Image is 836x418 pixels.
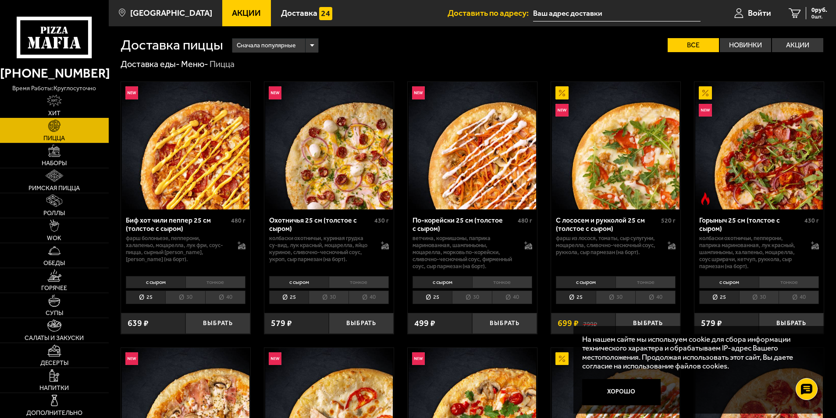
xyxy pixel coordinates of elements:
span: 0 шт. [811,14,827,19]
img: По-корейски 25 см (толстое с сыром) [409,82,536,209]
p: На нашем сайте мы используем cookie для сбора информации технического характера и обрабатываем IP... [582,335,810,371]
li: 30 [452,290,492,304]
li: с сыром [556,276,615,288]
span: 520 г [661,217,676,224]
img: Акционный [555,352,569,365]
img: Новинка [412,86,425,99]
li: тонкое [185,276,245,288]
span: Супы [46,310,63,316]
li: 30 [309,290,349,304]
a: НовинкаОхотничья 25 см (толстое с сыром) [264,82,394,209]
span: 699 ₽ [558,319,579,328]
img: Новинка [412,352,425,365]
div: Горыныч 25 см (толстое с сыром) [699,216,802,233]
a: Меню- [181,59,208,69]
li: тонкое [329,276,389,288]
p: колбаски охотничьи, куриная грудка су-вид, лук красный, моцарелла, яйцо куриное, сливочно-чесночн... [269,235,373,263]
img: Акционный [555,86,569,99]
span: 430 г [804,217,819,224]
span: 639 ₽ [128,319,149,328]
img: Горыныч 25 см (толстое с сыром) [695,82,823,209]
span: Хит [48,110,60,117]
label: Новинки [720,38,771,52]
span: Пицца [43,135,65,142]
li: 25 [699,290,739,304]
li: 40 [492,290,532,304]
img: Новинка [699,104,712,117]
span: Сначала популярные [237,37,295,54]
span: 480 г [518,217,532,224]
button: Выбрать [185,313,250,334]
li: 40 [779,290,819,304]
li: с сыром [269,276,329,288]
img: 15daf4d41897b9f0e9f617042186c801.svg [319,7,332,20]
li: 25 [126,290,166,304]
span: 499 ₽ [414,319,435,328]
p: колбаски Охотничьи, пепперони, паприка маринованная, лук красный, шампиньоны, халапеньо, моцарелл... [699,235,803,269]
p: ветчина, корнишоны, паприка маринованная, шампиньоны, моцарелла, морковь по-корейски, сливочно-че... [413,235,516,269]
img: Акционный [699,86,712,99]
img: Охотничья 25 см (толстое с сыром) [265,82,393,209]
button: Выбрать [759,313,824,334]
label: Все [668,38,719,52]
img: С лососем и рукколой 25 см (толстое с сыром) [552,82,679,209]
h1: Доставка пиццы [121,38,223,52]
span: Салаты и закуски [25,335,84,341]
span: Дополнительно [26,410,82,416]
a: НовинкаБиф хот чили пеппер 25 см (толстое с сыром) [121,82,250,209]
li: 30 [596,290,636,304]
button: Выбрать [472,313,537,334]
label: Акции [772,38,823,52]
a: НовинкаПо-корейски 25 см (толстое с сыром) [408,82,537,209]
s: 799 ₽ [583,319,597,328]
li: 30 [165,290,205,304]
span: 430 г [374,217,389,224]
button: Хорошо [582,379,661,405]
img: Новинка [125,352,139,365]
span: 0 руб. [811,7,827,13]
span: [GEOGRAPHIC_DATA] [130,9,212,17]
div: Охотничья 25 см (толстое с сыром) [269,216,372,233]
li: 25 [413,290,452,304]
li: тонкое [615,276,676,288]
img: Новинка [125,86,139,99]
li: тонкое [759,276,819,288]
a: АкционныйНовинкаОстрое блюдоГорыныч 25 см (толстое с сыром) [694,82,824,209]
a: АкционныйНовинкаС лососем и рукколой 25 см (толстое с сыром) [551,82,680,209]
input: Ваш адрес доставки [533,5,700,21]
button: Выбрать [329,313,394,334]
span: Горячее [41,285,67,291]
img: Новинка [269,86,282,99]
span: Доставить по адресу: [448,9,533,17]
li: с сыром [126,276,185,288]
div: Биф хот чили пеппер 25 см (толстое с сыром) [126,216,229,233]
li: 40 [349,290,389,304]
li: тонкое [472,276,532,288]
span: Римская пицца [28,185,80,191]
span: Обеды [43,260,65,266]
div: С лососем и рукколой 25 см (толстое с сыром) [556,216,659,233]
div: Пицца [210,59,235,70]
span: 579 ₽ [701,319,722,328]
span: Войти [748,9,771,17]
li: 30 [739,290,779,304]
li: 25 [269,290,309,304]
li: 40 [205,290,245,304]
span: WOK [47,235,61,241]
p: фарш из лосося, томаты, сыр сулугуни, моцарелла, сливочно-чесночный соус, руккола, сыр пармезан (... [556,235,659,256]
span: Акции [232,9,261,17]
span: Наборы [42,160,67,166]
img: Новинка [269,352,282,365]
p: фарш болоньезе, пепперони, халапеньо, моцарелла, лук фри, соус-пицца, сырный [PERSON_NAME], [PERS... [126,235,229,263]
li: 25 [556,290,596,304]
div: По-корейски 25 см (толстое с сыром) [413,216,516,233]
li: с сыром [699,276,759,288]
img: Биф хот чили пеппер 25 см (толстое с сыром) [122,82,249,209]
img: Новинка [555,104,569,117]
button: Выбрать [615,313,680,334]
span: Доставка [281,9,317,17]
a: Доставка еды- [121,59,180,69]
li: 40 [635,290,676,304]
span: Напитки [39,385,69,391]
span: 480 г [231,217,245,224]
